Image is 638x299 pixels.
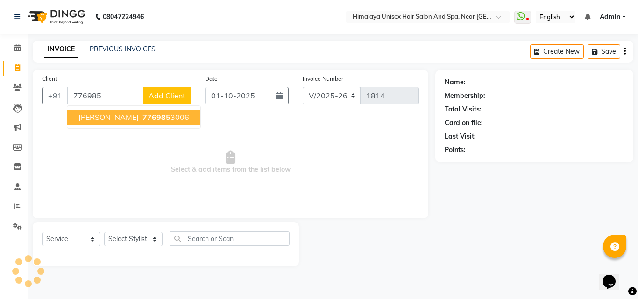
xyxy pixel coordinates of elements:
[445,145,466,155] div: Points:
[103,4,144,30] b: 08047224946
[44,41,78,58] a: INVOICE
[445,104,482,114] div: Total Visits:
[42,87,68,104] button: +91
[149,91,185,100] span: Add Client
[445,91,485,101] div: Membership:
[445,132,476,141] div: Last Visit:
[170,231,290,246] input: Search or Scan
[90,45,156,53] a: PREVIOUS INVOICES
[42,75,57,83] label: Client
[24,4,88,30] img: logo
[445,118,483,128] div: Card on file:
[142,112,170,122] span: 776985
[205,75,218,83] label: Date
[530,44,584,59] button: Create New
[141,112,189,122] ngb-highlight: 3006
[588,44,620,59] button: Save
[67,87,143,104] input: Search by Name/Mobile/Email/Code
[600,12,620,22] span: Admin
[303,75,343,83] label: Invoice Number
[143,87,191,104] button: Add Client
[42,116,419,209] span: Select & add items from the list below
[78,112,139,122] span: [PERSON_NAME]
[599,262,629,290] iframe: chat widget
[445,77,466,87] div: Name:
